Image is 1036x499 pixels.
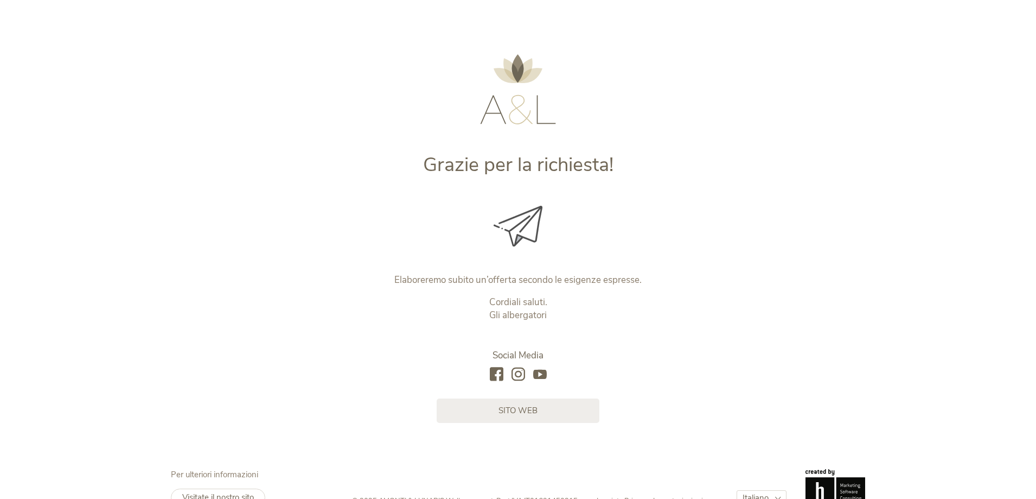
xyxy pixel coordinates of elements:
[292,274,745,287] p: Elaboreremo subito un’offerta secondo le esigenze espresse.
[511,368,525,382] a: instagram
[171,469,258,480] span: Per ulteriori informazioni
[490,368,503,382] a: facebook
[292,296,745,322] p: Cordiali saluti. Gli albergatori
[533,368,547,382] a: youtube
[437,399,599,423] a: sito web
[498,405,538,416] span: sito web
[480,54,556,124] img: AMONTI & LUNARIS Wellnessresort
[423,151,613,178] span: Grazie per la richiesta!
[494,206,542,247] img: Grazie per la richiesta!
[493,349,543,362] span: Social Media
